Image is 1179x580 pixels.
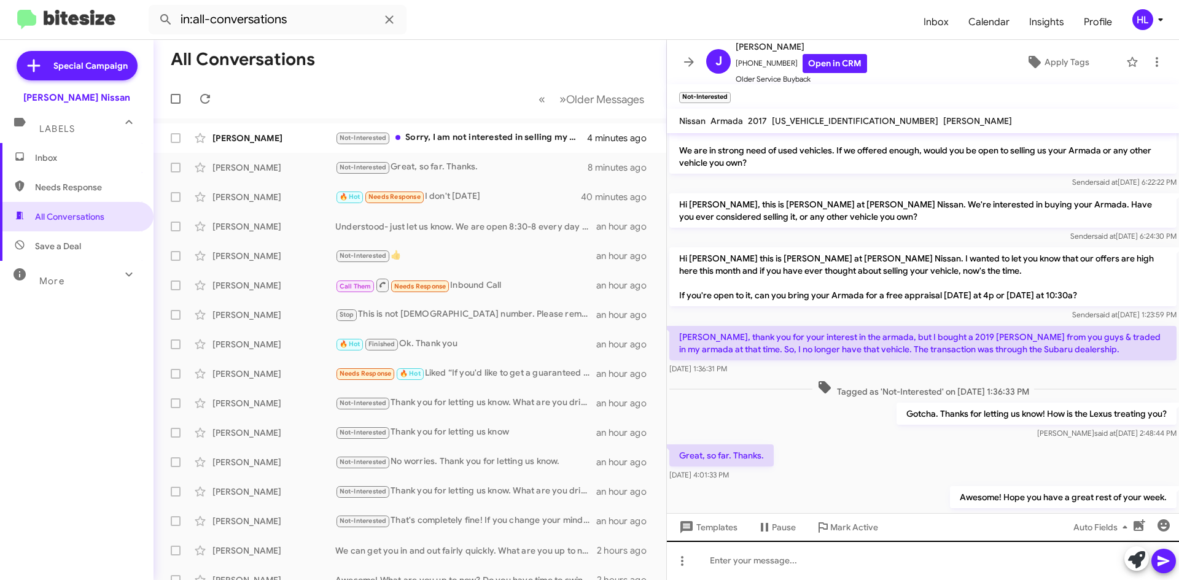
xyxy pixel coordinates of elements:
[1073,516,1132,538] span: Auto Fields
[736,39,867,54] span: [PERSON_NAME]
[340,428,387,436] span: Not-Interested
[669,364,727,373] span: [DATE] 1:36:31 PM
[1019,4,1074,40] span: Insights
[149,5,407,34] input: Search
[171,50,315,69] h1: All Conversations
[335,131,587,145] div: Sorry, I am not interested in selling my Maxima
[35,181,139,193] span: Needs Response
[340,487,387,495] span: Not-Interested
[596,220,656,233] div: an hour ago
[340,458,387,466] span: Not-Interested
[667,516,747,538] button: Templates
[943,115,1012,126] span: [PERSON_NAME]
[596,368,656,380] div: an hour ago
[212,485,335,498] div: [PERSON_NAME]
[340,399,387,407] span: Not-Interested
[340,163,387,171] span: Not-Interested
[994,51,1120,73] button: Apply Tags
[335,455,596,469] div: No worries. Thank you for letting us know.
[596,427,656,439] div: an hour ago
[583,191,656,203] div: 40 minutes ago
[959,4,1019,40] a: Calendar
[335,425,596,439] div: Thank you for letting us know
[335,190,583,204] div: I don't [DATE]
[596,456,656,468] div: an hour ago
[368,193,421,201] span: Needs Response
[669,444,774,466] p: Great, so far. Thanks.
[897,403,1177,425] p: Gotcha. Thanks for letting us know! How is the Lexus treating you?
[340,369,392,377] span: Needs Response
[914,4,959,40] a: Inbox
[806,516,888,538] button: Mark Active
[1094,428,1116,438] span: said at
[335,484,596,498] div: Thank you for letting us know. What are you driving these days?
[1097,512,1118,521] span: said at
[212,515,335,527] div: [PERSON_NAME]
[1037,428,1177,438] span: [PERSON_NAME] [DATE] 2:48:44 PM
[394,282,446,290] span: Needs Response
[1045,51,1089,73] span: Apply Tags
[1074,4,1122,40] span: Profile
[669,102,1177,174] p: Hi [PERSON_NAME] this is [PERSON_NAME], Sales Manager at [PERSON_NAME] Nissan. Thanks for being o...
[669,247,1177,306] p: Hi [PERSON_NAME] this is [PERSON_NAME] at [PERSON_NAME] Nissan. I wanted to let you know that our...
[23,91,130,104] div: [PERSON_NAME] Nissan
[748,115,767,126] span: 2017
[1096,177,1118,187] span: said at
[597,544,656,557] div: 2 hours ago
[35,211,104,223] span: All Conversations
[803,54,867,73] a: Open in CRM
[596,485,656,498] div: an hour ago
[1040,512,1177,521] span: [PERSON_NAME] [DATE] 4:10:11 PM
[559,91,566,107] span: »
[17,51,138,80] a: Special Campaign
[950,486,1177,508] p: Awesome! Hope you have a great rest of your week.
[1072,177,1177,187] span: Sender [DATE] 6:22:22 PM
[596,338,656,350] div: an hour ago
[710,115,743,126] span: Armada
[812,380,1034,398] span: Tagged as 'Not-Interested' on [DATE] 1:36:33 PM
[531,87,553,112] button: Previous
[335,396,596,410] div: Thank you for letting us know. What are you driving these days?
[669,326,1177,360] p: [PERSON_NAME], thank you for your interest in the armada, but I bought a 2019 [PERSON_NAME] from ...
[669,193,1177,228] p: Hi [PERSON_NAME], this is [PERSON_NAME] at [PERSON_NAME] Nissan. We're interested in buying your ...
[566,93,644,106] span: Older Messages
[679,92,731,103] small: Not-Interested
[1072,310,1177,319] span: Sender [DATE] 1:23:59 PM
[212,132,335,144] div: [PERSON_NAME]
[39,123,75,134] span: Labels
[335,220,596,233] div: Understood- just let us know. We are open 8:30-8 every day during the week and 9-7 [DATE]. Just l...
[596,279,656,292] div: an hour ago
[596,309,656,321] div: an hour ago
[747,516,806,538] button: Pause
[552,87,652,112] button: Next
[335,366,596,381] div: Liked “If you'd like to get a guaranteed offer, just let me know of a time/day that works for you...
[736,54,867,73] span: [PHONE_NUMBER]
[212,191,335,203] div: [PERSON_NAME]
[212,544,335,557] div: [PERSON_NAME]
[340,193,360,201] span: 🔥 Hot
[596,250,656,262] div: an hour ago
[1122,9,1165,30] button: HL
[1094,231,1116,241] span: said at
[1064,516,1142,538] button: Auto Fields
[588,161,656,174] div: 8 minutes ago
[212,427,335,439] div: [PERSON_NAME]
[587,132,656,144] div: 4 minutes ago
[39,276,64,287] span: More
[340,517,387,525] span: Not-Interested
[335,249,596,263] div: 👍
[679,115,706,126] span: Nissan
[532,87,652,112] nav: Page navigation example
[35,152,139,164] span: Inbox
[669,470,729,479] span: [DATE] 4:01:33 PM
[335,544,597,557] div: We can get you in and out fairly quickly. What are you up to now? The evening rush hasn't started...
[53,60,128,72] span: Special Campaign
[335,307,596,322] div: This is not [DEMOGRAPHIC_DATA] number. Please remove from your call list.
[340,252,387,260] span: Not-Interested
[335,337,596,351] div: Ok. Thank you
[335,514,596,528] div: That's completely fine! If you change your mind or need assistance in the future, feel free to re...
[212,161,335,174] div: [PERSON_NAME]
[736,73,867,85] span: Older Service Buyback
